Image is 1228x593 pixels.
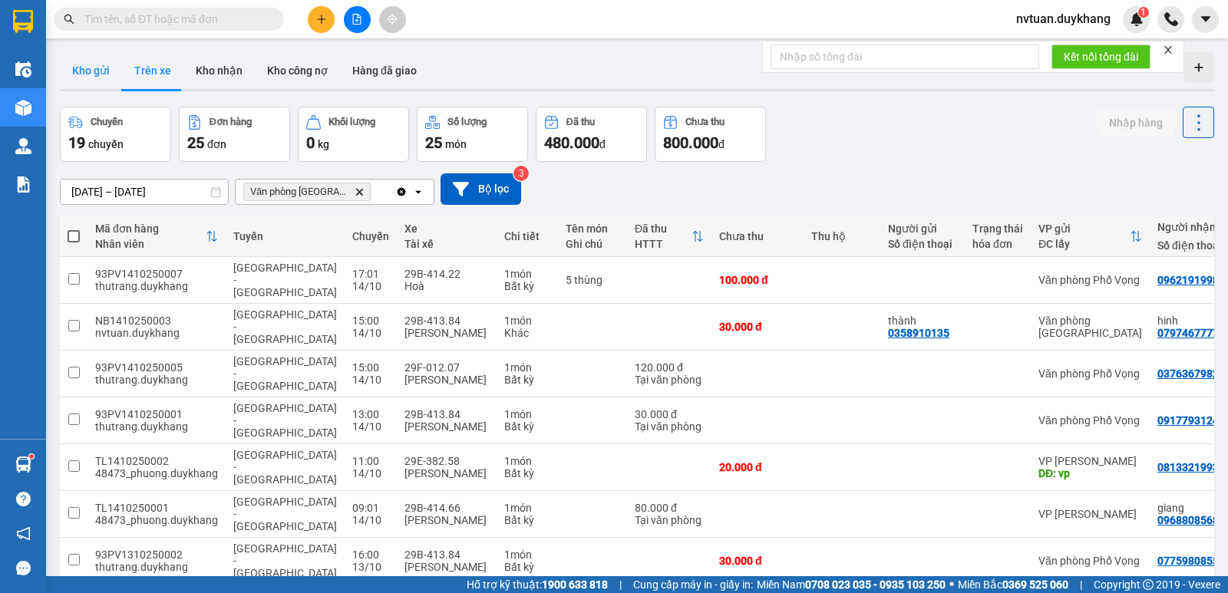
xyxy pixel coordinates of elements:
div: 14/10 [352,327,389,339]
span: [GEOGRAPHIC_DATA] - [GEOGRAPHIC_DATA] [233,542,337,579]
div: Số điện thoại [888,238,957,250]
img: warehouse-icon [15,61,31,77]
div: Số điện thoại [1157,239,1226,252]
span: đ [718,138,725,150]
div: [PERSON_NAME] [404,467,489,479]
div: 48473_phuong.duykhang [95,514,218,526]
svg: Delete [355,187,364,196]
div: thutrang.duykhang [95,374,218,386]
div: Chi tiết [504,230,550,242]
strong: 1900 633 818 [542,578,608,591]
div: Mã đơn hàng [95,222,206,235]
img: logo.jpg [19,19,96,96]
input: Select a date range. [61,180,228,204]
span: Kết nối tổng đài [1064,48,1138,65]
div: thutrang.duykhang [95,280,218,292]
div: 14/10 [352,374,389,386]
div: Chuyến [91,117,123,127]
span: close [1163,44,1174,55]
div: 100.000 đ [719,274,796,286]
div: HTTT [635,238,692,250]
span: ⚪️ [949,581,954,588]
span: Miền Nam [757,576,946,593]
div: hóa đơn [972,238,1023,250]
div: 14/10 [352,420,389,433]
div: [PERSON_NAME] [404,514,489,526]
div: 14/10 [352,514,389,526]
button: caret-down [1192,6,1219,33]
div: VP [PERSON_NAME] [1038,508,1142,520]
button: Kho công nợ [255,52,340,89]
input: Selected Văn phòng Ninh Bình. [374,184,375,199]
div: Trạng thái [972,222,1023,235]
button: file-add [344,6,371,33]
div: VP gửi [1038,222,1130,235]
div: 09:01 [352,502,389,514]
div: 1 món [504,455,550,467]
span: kg [318,138,329,150]
div: 93PV1410250005 [95,361,218,374]
button: Kho nhận [183,52,255,89]
div: 29E-382.58 [404,455,489,467]
button: plus [308,6,335,33]
sup: 3 [513,166,529,181]
div: TL1410250001 [95,502,218,514]
span: 480.000 [544,133,599,152]
span: 19 [68,133,85,152]
div: 1 món [504,549,550,561]
b: GỬI : Văn phòng [GEOGRAPHIC_DATA] [19,111,159,214]
span: Miền Bắc [958,576,1068,593]
span: copyright [1143,579,1154,590]
div: Tại văn phòng [635,420,704,433]
div: 93PV1410250007 [95,268,218,280]
div: thành [888,315,957,327]
span: 25 [425,133,442,152]
div: 0797467777 [1157,327,1219,339]
div: Văn phòng Phố Vọng [1038,555,1142,567]
div: 1 món [504,502,550,514]
th: Toggle SortBy [627,216,711,257]
input: Tìm tên, số ĐT hoặc mã đơn [84,11,266,28]
div: nvtuan.duykhang [95,327,218,339]
span: | [619,576,622,593]
div: [PERSON_NAME] [404,327,489,339]
span: Văn phòng Ninh Bình, close by backspace [243,183,371,201]
div: Tại văn phòng [635,374,704,386]
div: Bất kỳ [504,561,550,573]
img: warehouse-icon [15,100,31,116]
div: 0813321993 [1157,461,1219,473]
div: giang [1157,502,1226,514]
div: Văn phòng Phố Vọng [1038,274,1142,286]
b: Duy Khang Limousine [124,18,309,37]
span: Hỗ trợ kỹ thuật: [467,576,608,593]
span: 1 [1141,7,1146,18]
div: Tại văn phòng [635,514,704,526]
button: Đã thu480.000đ [536,107,647,162]
div: 0962191998 [1157,274,1219,286]
div: 14/10 [352,467,389,479]
div: 29F-012.07 [404,361,489,374]
div: 30.000 đ [719,555,796,567]
div: 17:01 [352,268,389,280]
div: Bất kỳ [504,514,550,526]
svg: open [412,186,424,198]
div: 0358910135 [888,327,949,339]
img: phone-icon [1164,12,1178,26]
span: [GEOGRAPHIC_DATA] - [GEOGRAPHIC_DATA] [233,496,337,532]
div: [PERSON_NAME] [404,374,489,386]
div: DĐ: vp [1038,467,1142,479]
div: 15:00 [352,361,389,374]
strong: 0369 525 060 [1002,578,1068,591]
div: Bất kỳ [504,280,550,292]
div: 15:00 [352,315,389,327]
button: Số lượng25món [417,107,528,162]
div: Tuyến [233,230,337,242]
img: solution-icon [15,176,31,193]
div: VP [PERSON_NAME] [1038,455,1142,467]
div: Người nhận [1157,221,1226,233]
span: chuyến [88,138,124,150]
th: Toggle SortBy [87,216,226,257]
button: Bộ lọc [441,173,521,205]
div: Bất kỳ [504,420,550,433]
span: 0 [306,133,315,152]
